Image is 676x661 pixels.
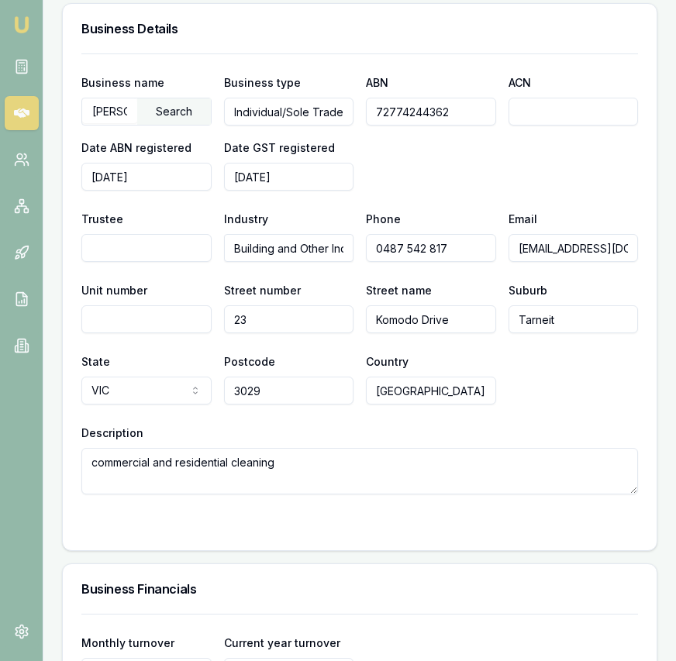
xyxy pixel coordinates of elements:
[81,426,143,439] label: Description
[82,98,137,123] input: Enter business name
[224,141,335,154] label: Date GST registered
[81,355,110,368] label: State
[224,212,268,225] label: Industry
[366,212,401,225] label: Phone
[137,98,211,125] div: Search
[81,212,123,225] label: Trustee
[81,163,212,191] input: YYYY-MM-DD
[509,212,537,225] label: Email
[81,76,164,89] label: Business name
[224,163,354,191] input: YYYY-MM-DD
[81,636,174,649] label: Monthly turnover
[224,284,301,297] label: Street number
[509,76,531,89] label: ACN
[366,355,409,368] label: Country
[81,141,191,154] label: Date ABN registered
[12,15,31,34] img: emu-icon-u.png
[366,76,388,89] label: ABN
[81,583,638,595] h3: Business Financials
[224,234,354,262] input: Start typing to search for your industry
[81,284,147,297] label: Unit number
[224,355,275,368] label: Postcode
[366,284,432,297] label: Street name
[224,636,340,649] label: Current year turnover
[224,76,301,89] label: Business type
[81,22,638,35] h3: Business Details
[81,448,638,494] textarea: commercial and residential cleaning
[509,284,547,297] label: Suburb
